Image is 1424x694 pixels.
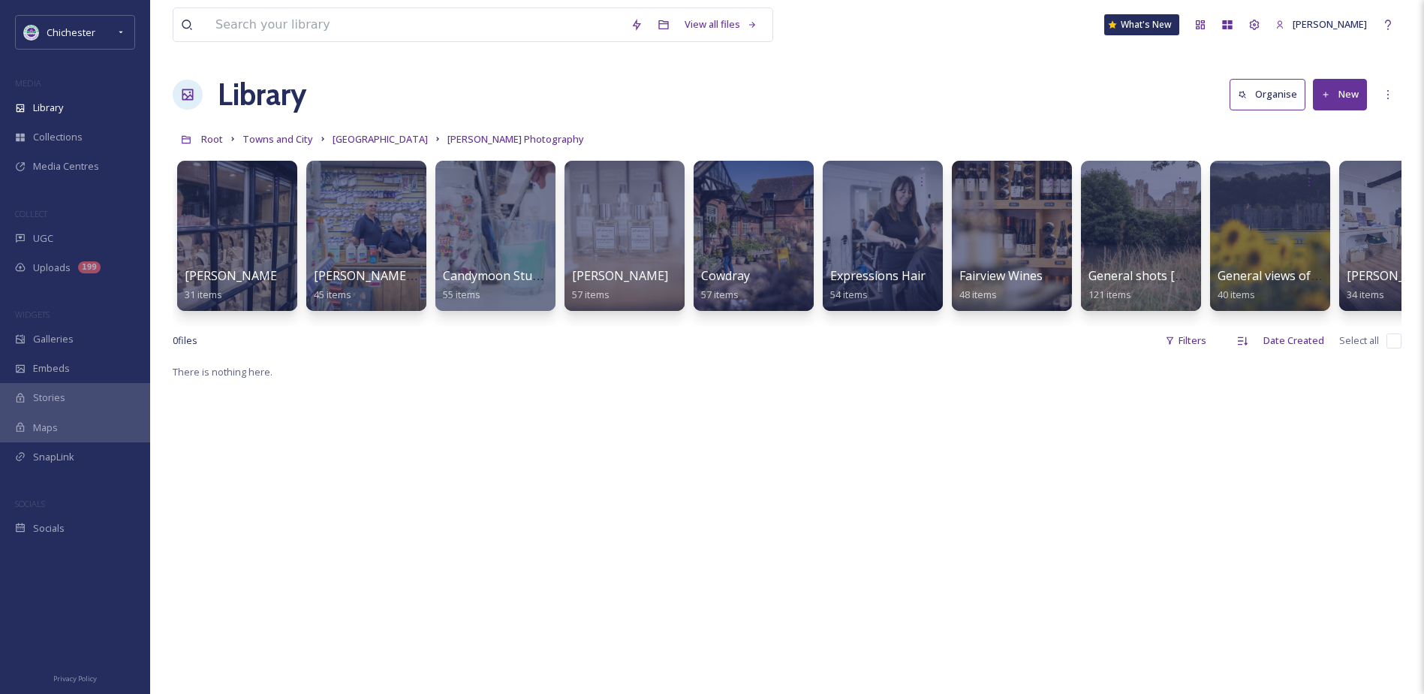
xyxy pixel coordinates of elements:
[201,132,223,146] span: Root
[1218,288,1255,301] span: 40 items
[53,668,97,686] a: Privacy Policy
[208,8,623,41] input: Search your library
[15,77,41,89] span: MEDIA
[78,261,101,273] div: 199
[185,267,360,284] span: [PERSON_NAME] Fine Jewellery
[15,498,45,509] span: SOCIALS
[1313,79,1367,110] button: New
[15,208,47,219] span: COLLECT
[959,267,1043,284] span: Fairview Wines
[1230,79,1313,110] a: Organise
[1104,14,1179,35] a: What's New
[443,267,549,284] span: Candymoon Studio
[242,132,313,146] span: Towns and City
[47,26,95,39] span: Chichester
[53,674,97,683] span: Privacy Policy
[1088,267,1210,284] span: General shots [DATE]
[701,267,750,284] span: Cowdray
[185,269,360,301] a: [PERSON_NAME] Fine Jewellery31 items
[1158,326,1214,355] div: Filters
[572,288,610,301] span: 57 items
[333,130,428,148] a: [GEOGRAPHIC_DATA]
[1339,333,1379,348] span: Select all
[173,333,197,348] span: 0 file s
[185,288,222,301] span: 31 items
[1256,326,1332,355] div: Date Created
[572,269,668,301] a: [PERSON_NAME]57 items
[33,261,71,275] span: Uploads
[1088,288,1131,301] span: 121 items
[1088,269,1210,301] a: General shots [DATE]121 items
[33,159,99,173] span: Media Centres
[959,288,997,301] span: 48 items
[447,132,584,146] span: [PERSON_NAME] Photography
[333,132,428,146] span: [GEOGRAPHIC_DATA]
[314,269,505,301] a: [PERSON_NAME] Home Hardware45 items
[24,25,39,40] img: Logo_of_Chichester_District_Council.png
[33,231,53,246] span: UGC
[33,101,63,115] span: Library
[314,267,505,284] span: [PERSON_NAME] Home Hardware
[314,288,351,301] span: 45 items
[701,269,750,301] a: Cowdray57 items
[959,269,1043,301] a: Fairview Wines48 items
[1268,10,1374,39] a: [PERSON_NAME]
[701,288,739,301] span: 57 items
[33,361,70,376] span: Embeds
[572,267,668,284] span: [PERSON_NAME]
[447,130,584,148] a: [PERSON_NAME] Photography
[830,267,926,284] span: Expressions Hair
[33,130,83,144] span: Collections
[1293,17,1367,31] span: [PERSON_NAME]
[33,391,65,405] span: Stories
[33,450,74,464] span: SnapLink
[830,288,868,301] span: 54 items
[443,269,549,301] a: Candymoon Studio55 items
[218,72,306,117] a: Library
[1347,288,1384,301] span: 34 items
[677,10,765,39] a: View all files
[443,288,480,301] span: 55 items
[173,365,272,379] span: There is nothing here.
[15,309,50,320] span: WIDGETS
[201,130,223,148] a: Root
[1230,79,1305,110] button: Organise
[33,332,74,346] span: Galleries
[830,269,926,301] a: Expressions Hair54 items
[242,130,313,148] a: Towns and City
[33,521,65,536] span: Socials
[33,421,58,435] span: Maps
